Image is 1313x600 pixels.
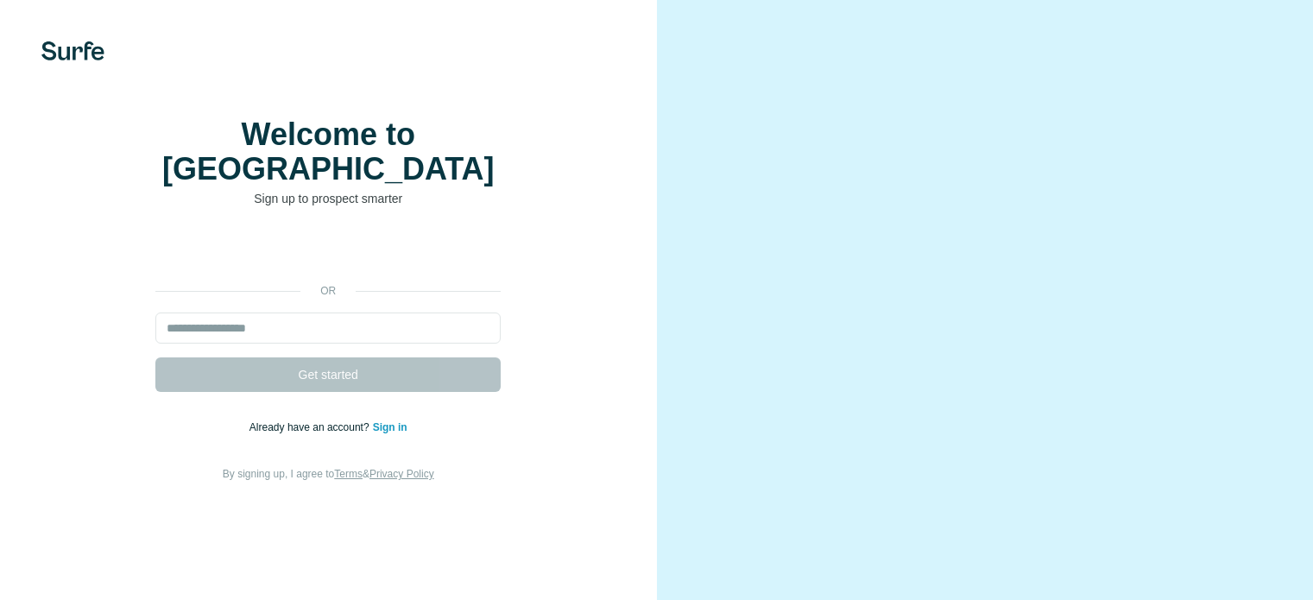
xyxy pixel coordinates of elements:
p: or [300,283,356,299]
h1: Welcome to [GEOGRAPHIC_DATA] [155,117,501,186]
a: Sign in [373,421,407,433]
iframe: Sign in with Google Button [147,233,509,271]
a: Privacy Policy [369,468,434,480]
span: Already have an account? [249,421,373,433]
img: Surfe's logo [41,41,104,60]
p: Sign up to prospect smarter [155,190,501,207]
span: By signing up, I agree to & [223,468,434,480]
a: Terms [334,468,363,480]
